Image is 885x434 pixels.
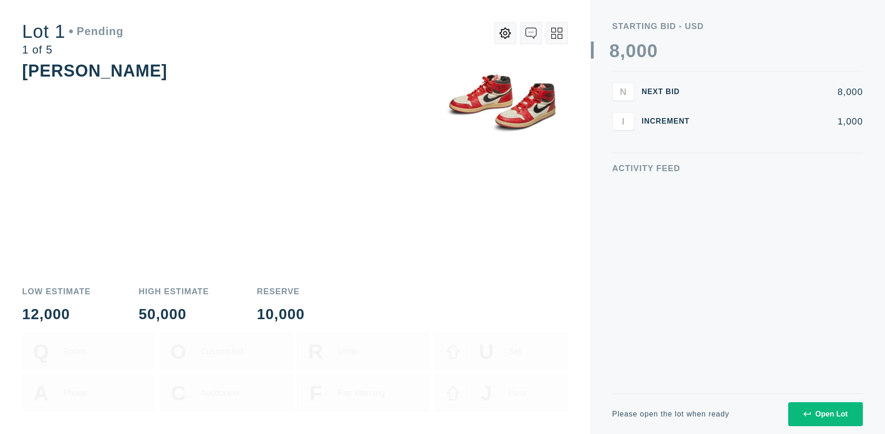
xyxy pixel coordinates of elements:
span: I [622,116,625,126]
div: 0 [625,42,636,60]
div: 12,000 [22,307,91,321]
div: 10,000 [257,307,305,321]
div: Increment [642,118,697,125]
div: Reserve [257,287,305,296]
div: Low Estimate [22,287,91,296]
div: 0 [637,42,647,60]
div: Please open the lot when ready [612,410,729,418]
div: 8,000 [704,87,863,96]
div: 1,000 [704,117,863,126]
div: 50,000 [139,307,209,321]
div: [PERSON_NAME] [22,61,167,80]
div: 8 [609,42,620,60]
div: 0 [647,42,658,60]
button: N [612,83,634,101]
div: Pending [69,26,124,37]
div: High Estimate [139,287,209,296]
span: N [620,86,626,97]
div: , [620,42,625,226]
div: Next Bid [642,88,697,95]
div: Starting Bid - USD [612,22,863,30]
div: Lot 1 [22,22,124,41]
div: Open Lot [803,410,848,418]
button: Open Lot [788,402,863,426]
button: I [612,112,634,131]
div: 1 of 5 [22,44,124,55]
div: Activity Feed [612,164,863,172]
